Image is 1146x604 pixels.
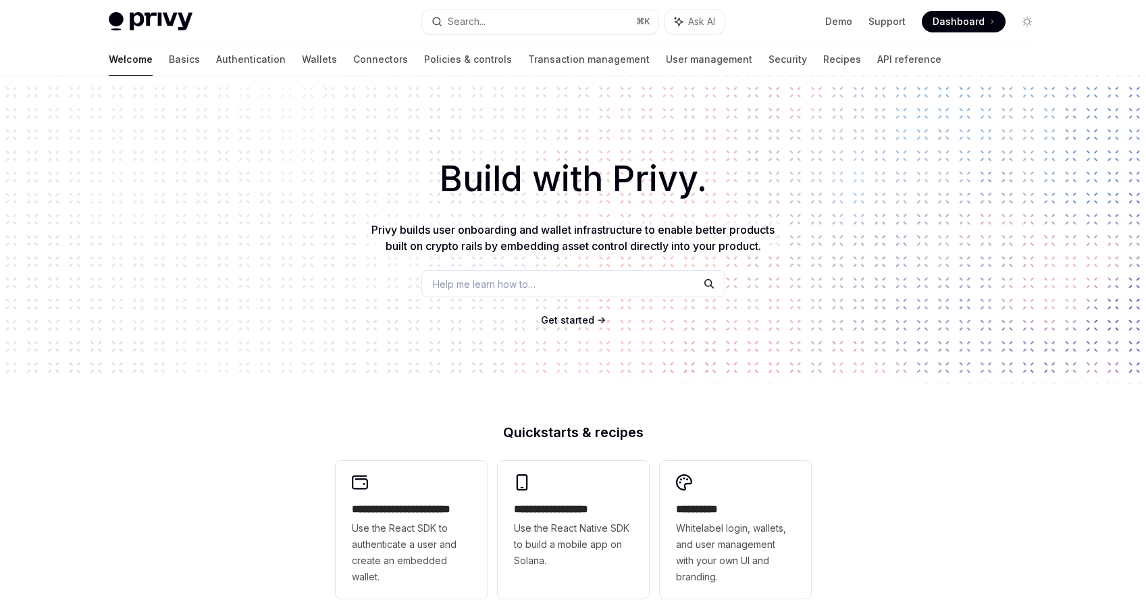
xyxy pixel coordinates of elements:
h1: Build with Privy. [22,153,1124,205]
a: Dashboard [922,11,1006,32]
span: Use the React SDK to authenticate a user and create an embedded wallet. [352,520,471,585]
a: Welcome [109,43,153,76]
span: Whitelabel login, wallets, and user management with your own UI and branding. [676,520,795,585]
a: Get started [541,313,594,327]
a: Security [769,43,807,76]
a: **** **** **** ***Use the React Native SDK to build a mobile app on Solana. [498,461,649,599]
a: Connectors [353,43,408,76]
a: Policies & controls [424,43,512,76]
button: Search...⌘K [422,9,658,34]
span: ⌘ K [636,16,650,27]
span: Privy builds user onboarding and wallet infrastructure to enable better products built on crypto ... [371,223,775,253]
a: Wallets [302,43,337,76]
button: Toggle dark mode [1016,11,1038,32]
h2: Quickstarts & recipes [336,426,811,439]
img: light logo [109,12,192,31]
button: Ask AI [665,9,725,34]
span: Get started [541,314,594,326]
a: Demo [825,15,852,28]
span: Help me learn how to… [433,277,536,291]
span: Use the React Native SDK to build a mobile app on Solana. [514,520,633,569]
a: Support [868,15,906,28]
a: Transaction management [528,43,650,76]
span: Ask AI [688,15,715,28]
span: Dashboard [933,15,985,28]
a: Basics [169,43,200,76]
div: Search... [448,14,486,30]
a: User management [666,43,752,76]
a: Authentication [216,43,286,76]
a: Recipes [823,43,861,76]
a: **** *****Whitelabel login, wallets, and user management with your own UI and branding. [660,461,811,599]
a: API reference [877,43,941,76]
